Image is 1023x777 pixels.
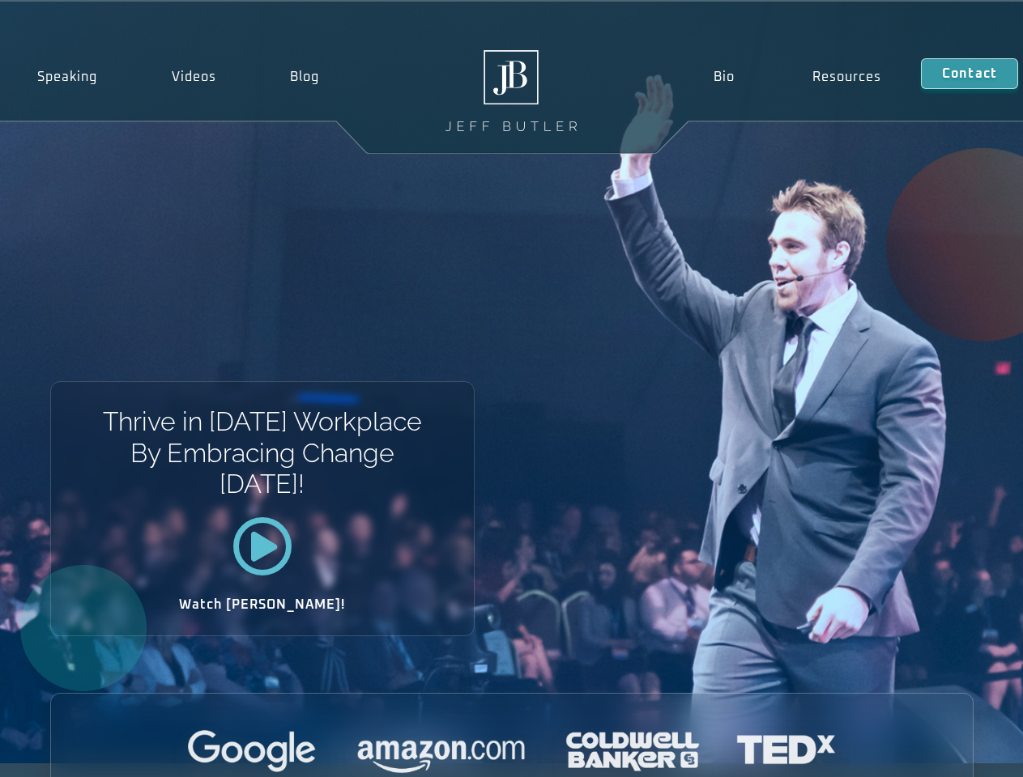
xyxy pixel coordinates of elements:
h1: Thrive in [DATE] Workplace By Embracing Change [DATE]! [101,406,423,499]
a: Contact [921,58,1018,89]
a: Bio [674,58,774,96]
a: Resources [774,58,921,96]
a: Blog [253,58,356,96]
a: Videos [134,58,254,96]
h2: Watch [PERSON_NAME]! [108,598,417,611]
span: Contact [942,67,997,80]
nav: Menu [674,58,920,96]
